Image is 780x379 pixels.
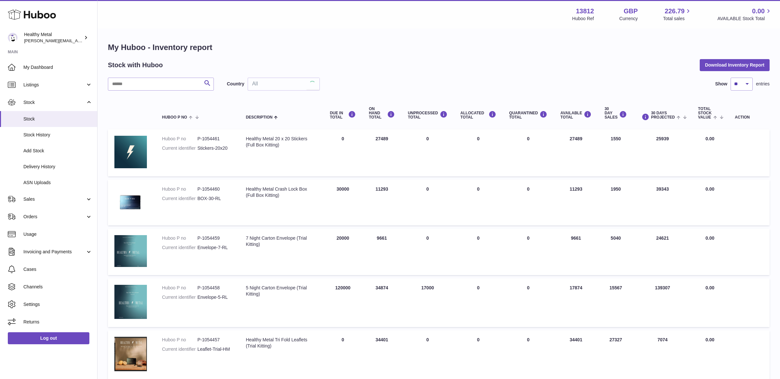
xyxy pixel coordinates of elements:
img: product image [114,136,147,168]
span: Invoicing and Payments [23,249,85,255]
dt: Current identifier [162,196,198,202]
a: Log out [8,332,89,344]
span: Returns [23,319,92,325]
span: 0 [527,235,530,241]
span: Sales [23,196,85,202]
dt: Huboo P no [162,337,198,343]
img: product image [114,186,147,217]
td: 34874 [362,278,401,327]
div: 7 Night Carton Envelope (Trial Kitting) [246,235,317,247]
div: AVAILABLE Total [560,111,591,120]
dd: Envelope-5-RL [197,294,233,300]
span: Usage [23,231,92,237]
a: 0.00 AVAILABLE Stock Total [717,7,772,22]
dt: Huboo P no [162,136,198,142]
dt: Current identifier [162,294,198,300]
span: 0 [527,186,530,192]
div: UNPROCESSED Total [408,111,448,120]
dt: Huboo P no [162,235,198,241]
td: 0 [401,229,454,275]
td: 0 [323,129,362,176]
td: 9661 [362,229,401,275]
div: Huboo Ref [572,16,594,22]
div: Currency [619,16,638,22]
dt: Huboo P no [162,186,198,192]
span: 0.00 [706,337,714,342]
span: Stock [23,99,85,106]
td: 0 [454,129,503,176]
span: ASN Uploads [23,180,92,186]
div: Healthy Metal 20 x 20 Stickers (Full Box Kitting) [246,136,317,148]
div: Healthy Metal Tri Fold Leaflets (Trial Kitting) [246,337,317,349]
td: 17000 [401,278,454,327]
dd: Leaflet-Trial-HM [197,346,233,352]
td: 11293 [362,180,401,225]
span: 0.00 [706,235,714,241]
td: 20000 [323,229,362,275]
span: 226.79 [665,7,684,16]
span: Stock History [23,132,92,138]
dd: Stickers-20x20 [197,145,233,151]
label: Country [227,81,244,87]
td: 0 [401,180,454,225]
td: 0 [454,229,503,275]
img: product image [114,235,147,267]
dd: Envelope-7-RL [197,245,233,251]
dd: P-1054458 [197,285,233,291]
td: 0 [454,278,503,327]
td: 1950 [598,180,633,225]
span: Stock [23,116,92,122]
td: 15567 [598,278,633,327]
div: Healthy Metal [24,32,83,44]
span: Settings [23,301,92,308]
dt: Current identifier [162,245,198,251]
div: Action [735,115,763,120]
span: My Dashboard [23,64,92,70]
td: 120000 [323,278,362,327]
dd: P-1054460 [197,186,233,192]
span: Delivery History [23,164,92,170]
td: 25939 [633,129,692,176]
img: jose@healthy-metal.com [8,33,18,43]
dt: Huboo P no [162,285,198,291]
span: Orders [23,214,85,220]
h2: Stock with Huboo [108,61,163,69]
td: 17874 [554,278,598,327]
span: AVAILABLE Stock Total [717,16,772,22]
td: 30000 [323,180,362,225]
td: 0 [454,180,503,225]
img: product image [114,337,147,371]
td: 11293 [554,180,598,225]
span: [PERSON_NAME][EMAIL_ADDRESS][DOMAIN_NAME] [24,38,130,43]
div: QUARANTINED Total [509,111,548,120]
span: entries [756,81,770,87]
span: 0 [527,285,530,290]
td: 39343 [633,180,692,225]
td: 1550 [598,129,633,176]
div: 5 Night Carton Envelope (Trial Kitting) [246,285,317,297]
span: Description [246,115,272,120]
span: 0.00 [706,186,714,192]
label: Show [715,81,727,87]
dt: Current identifier [162,145,198,151]
span: 0 [527,337,530,342]
span: 0.00 [706,285,714,290]
div: ON HAND Total [369,107,395,120]
div: 30 DAY SALES [604,107,627,120]
span: Channels [23,284,92,290]
span: 0.00 [706,136,714,141]
span: Listings [23,82,85,88]
button: Download Inventory Report [700,59,770,71]
span: 0 [527,136,530,141]
span: Total stock value [698,107,712,120]
h1: My Huboo - Inventory report [108,42,770,53]
span: Huboo P no [162,115,187,120]
span: 0.00 [752,7,765,16]
dd: P-1054457 [197,337,233,343]
td: 5040 [598,229,633,275]
span: 30 DAYS PROJECTED [651,111,675,120]
img: product image [114,285,147,319]
td: 9661 [554,229,598,275]
td: 27489 [362,129,401,176]
td: 24621 [633,229,692,275]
